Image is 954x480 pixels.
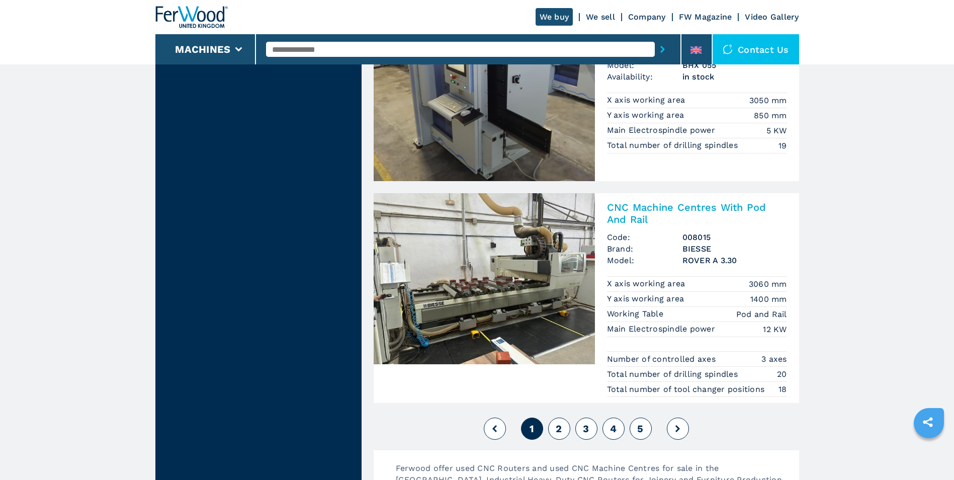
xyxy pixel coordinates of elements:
[607,95,688,106] p: X axis working area
[607,110,687,121] p: Y axis working area
[915,410,940,435] a: sharethis
[630,418,652,440] button: 5
[736,308,787,320] em: Pod and Rail
[607,384,767,395] p: Total number of tool changer positions
[607,255,682,266] span: Model:
[682,59,787,71] h3: BHX 055
[750,293,787,305] em: 1400 mm
[586,12,615,22] a: We sell
[521,418,543,440] button: 1
[602,418,625,440] button: 4
[777,368,787,380] em: 20
[761,353,787,365] em: 3 axes
[607,354,719,365] p: Number of controlled axes
[548,418,570,440] button: 2
[682,255,787,266] h3: ROVER A 3.30
[607,59,682,71] span: Model:
[754,110,787,121] em: 850 mm
[749,95,787,106] em: 3050 mm
[607,324,718,335] p: Main Electrospindle power
[374,10,595,181] img: Vertical CNC Machine Centres WEEKE BHX 055
[749,278,787,290] em: 3060 mm
[763,324,787,335] em: 12 KW
[713,34,799,64] div: Contact us
[374,193,595,364] img: CNC Machine Centres With Pod And Rail BIESSE ROVER A 3.30
[682,243,787,255] h3: BIESSE
[374,193,799,403] a: CNC Machine Centres With Pod And Rail BIESSE ROVER A 3.30CNC Machine Centres With Pod And RailCod...
[607,71,682,83] span: Availability:
[556,423,562,435] span: 2
[607,293,687,304] p: Y axis working area
[607,125,718,136] p: Main Electrospindle power
[607,278,688,289] p: X axis working area
[655,38,670,61] button: submit-button
[607,369,741,380] p: Total number of drilling spindles
[628,12,666,22] a: Company
[583,423,589,435] span: 3
[610,423,617,435] span: 4
[637,423,643,435] span: 5
[607,243,682,255] span: Brand:
[155,6,228,28] img: Ferwood
[778,140,787,151] em: 19
[536,8,573,26] a: We buy
[766,125,787,136] em: 5 KW
[575,418,597,440] button: 3
[723,44,733,54] img: Contact us
[682,71,787,83] span: in stock
[607,140,741,151] p: Total number of drilling spindles
[530,423,534,435] span: 1
[911,435,946,472] iframe: Chat
[175,43,230,55] button: Machines
[745,12,799,22] a: Video Gallery
[607,201,787,225] h2: CNC Machine Centres With Pod And Rail
[679,12,732,22] a: FW Magazine
[682,231,787,243] h3: 008015
[778,383,787,395] em: 18
[607,231,682,243] span: Code:
[374,10,799,181] a: Vertical CNC Machine Centres WEEKE BHX 055Vertical CNC Machine CentresCode:007734Brand:WEEKEModel...
[607,308,666,319] p: Working Table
